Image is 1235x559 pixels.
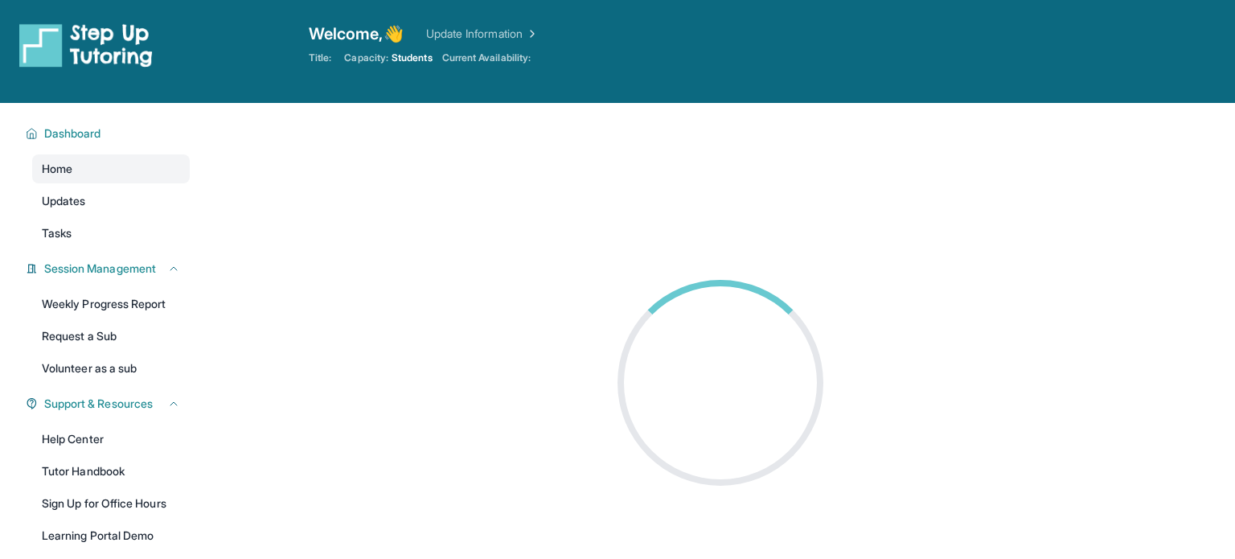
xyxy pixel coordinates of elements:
[32,290,190,319] a: Weekly Progress Report
[32,489,190,518] a: Sign Up for Office Hours
[523,26,539,42] img: Chevron Right
[42,225,72,241] span: Tasks
[44,396,153,412] span: Support & Resources
[32,521,190,550] a: Learning Portal Demo
[44,125,101,142] span: Dashboard
[38,396,180,412] button: Support & Resources
[32,457,190,486] a: Tutor Handbook
[309,51,331,64] span: Title:
[392,51,433,64] span: Students
[38,261,180,277] button: Session Management
[32,354,190,383] a: Volunteer as a sub
[44,261,156,277] span: Session Management
[32,322,190,351] a: Request a Sub
[442,51,531,64] span: Current Availability:
[19,23,153,68] img: logo
[38,125,180,142] button: Dashboard
[309,23,404,45] span: Welcome, 👋
[42,193,86,209] span: Updates
[426,26,539,42] a: Update Information
[42,161,72,177] span: Home
[32,154,190,183] a: Home
[32,187,190,216] a: Updates
[32,425,190,454] a: Help Center
[32,219,190,248] a: Tasks
[344,51,388,64] span: Capacity:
